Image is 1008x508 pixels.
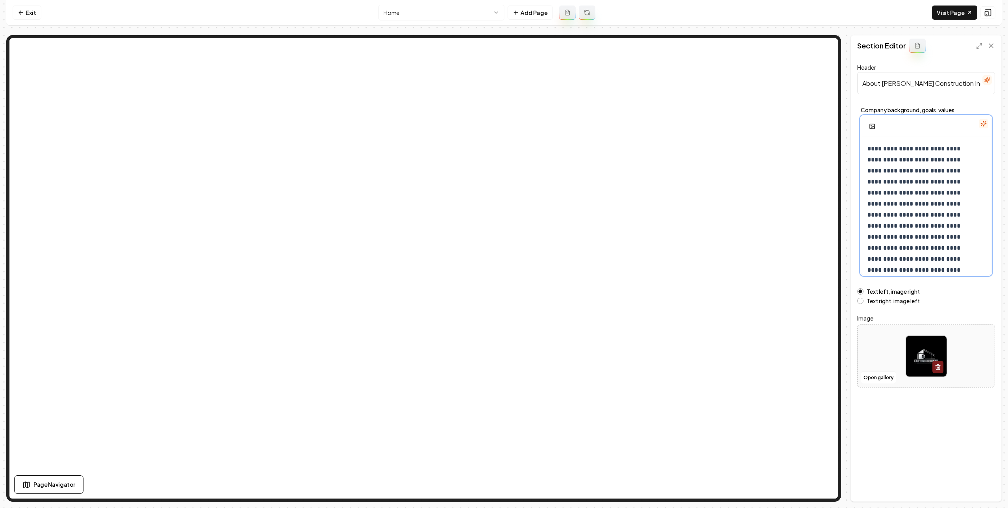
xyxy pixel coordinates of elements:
[508,6,553,20] button: Add Page
[857,40,906,51] h2: Section Editor
[864,119,880,133] button: Add Image
[13,6,41,20] a: Exit
[932,6,977,20] a: Visit Page
[909,39,926,53] button: Add admin section prompt
[559,6,576,20] button: Add admin page prompt
[861,371,896,384] button: Open gallery
[867,289,920,294] label: Text left, image right
[867,298,920,304] label: Text right, image left
[857,64,876,71] label: Header
[906,336,947,376] img: image
[33,480,75,489] span: Page Navigator
[861,107,991,113] label: Company background, goals, values
[857,72,995,94] input: Header
[857,313,995,323] label: Image
[14,475,83,494] button: Page Navigator
[579,6,595,20] button: Regenerate page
